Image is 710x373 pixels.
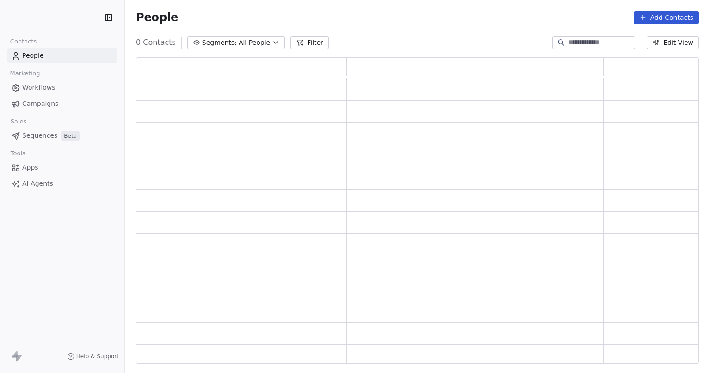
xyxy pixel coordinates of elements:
[6,147,29,160] span: Tools
[76,353,119,360] span: Help & Support
[647,36,699,49] button: Edit View
[61,131,80,141] span: Beta
[202,38,237,48] span: Segments:
[7,160,117,175] a: Apps
[6,67,44,80] span: Marketing
[136,37,176,48] span: 0 Contacts
[7,48,117,63] a: People
[67,353,119,360] a: Help & Support
[7,128,117,143] a: SequencesBeta
[22,131,57,141] span: Sequences
[22,83,56,92] span: Workflows
[22,99,58,109] span: Campaigns
[22,179,53,189] span: AI Agents
[6,115,31,128] span: Sales
[6,35,41,49] span: Contacts
[634,11,699,24] button: Add Contacts
[7,80,117,95] a: Workflows
[22,51,44,61] span: People
[239,38,270,48] span: All People
[22,163,38,172] span: Apps
[136,11,178,24] span: People
[7,176,117,191] a: AI Agents
[290,36,329,49] button: Filter
[7,96,117,111] a: Campaigns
